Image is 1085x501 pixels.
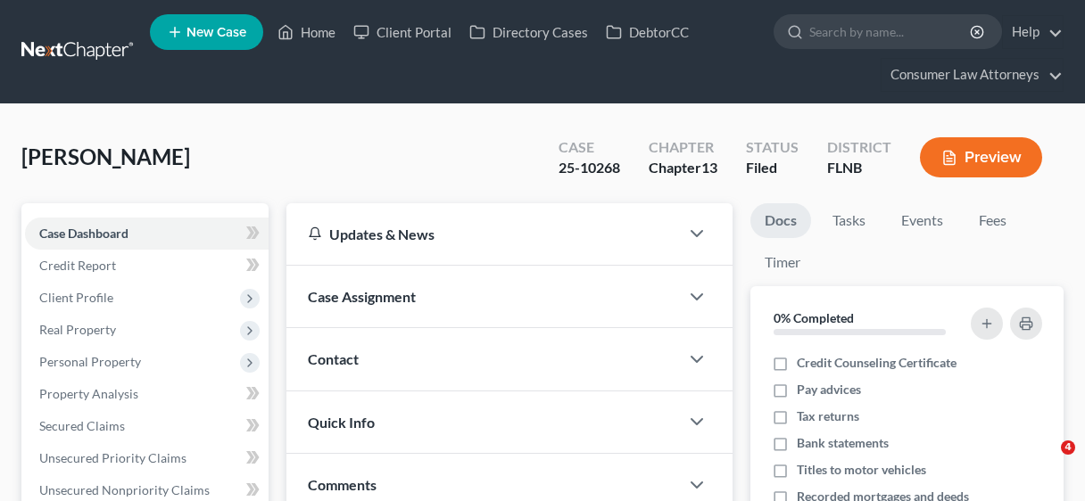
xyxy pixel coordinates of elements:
a: Docs [750,203,811,238]
span: Client Profile [39,290,113,305]
button: Preview [920,137,1042,177]
span: Bank statements [797,434,889,452]
a: Fees [965,203,1022,238]
div: Chapter [649,137,717,158]
span: Credit Report [39,258,116,273]
div: District [827,137,891,158]
span: Property Analysis [39,386,138,401]
a: Help [1003,16,1063,48]
strong: 0% Completed [774,310,854,325]
a: DebtorCC [597,16,698,48]
span: [PERSON_NAME] [21,144,190,169]
a: Secured Claims [25,410,269,442]
span: Personal Property [39,354,141,369]
span: Real Property [39,322,116,337]
span: Pay advices [797,381,861,398]
div: Filed [746,158,799,178]
div: Updates & News [308,225,658,243]
div: Case [559,137,620,158]
span: Quick Info [308,414,375,431]
a: Consumer Law Attorneys [882,59,1063,91]
a: Directory Cases [460,16,597,48]
span: Case Assignment [308,288,416,305]
a: Property Analysis [25,378,269,410]
a: Timer [750,245,815,280]
span: Unsecured Nonpriority Claims [39,482,210,497]
a: Events [887,203,957,238]
span: Case Dashboard [39,226,128,241]
span: Titles to motor vehicles [797,461,926,479]
a: Credit Report [25,250,269,282]
input: Search by name... [809,15,973,48]
div: Status [746,137,799,158]
span: Credit Counseling Certificate [797,354,957,372]
span: Unsecured Priority Claims [39,450,186,465]
div: Chapter [649,158,717,178]
span: 13 [701,159,717,176]
a: Tasks [818,203,880,238]
div: 25-10268 [559,158,620,178]
div: FLNB [827,158,891,178]
span: Secured Claims [39,418,125,433]
span: New Case [186,26,246,39]
span: Tax returns [797,407,859,425]
a: Unsecured Priority Claims [25,442,269,474]
span: Comments [308,476,377,493]
span: Contact [308,350,359,367]
span: 4 [1061,440,1075,455]
iframe: Intercom live chat [1024,440,1067,483]
a: Case Dashboard [25,218,269,250]
a: Home [269,16,344,48]
a: Client Portal [344,16,460,48]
